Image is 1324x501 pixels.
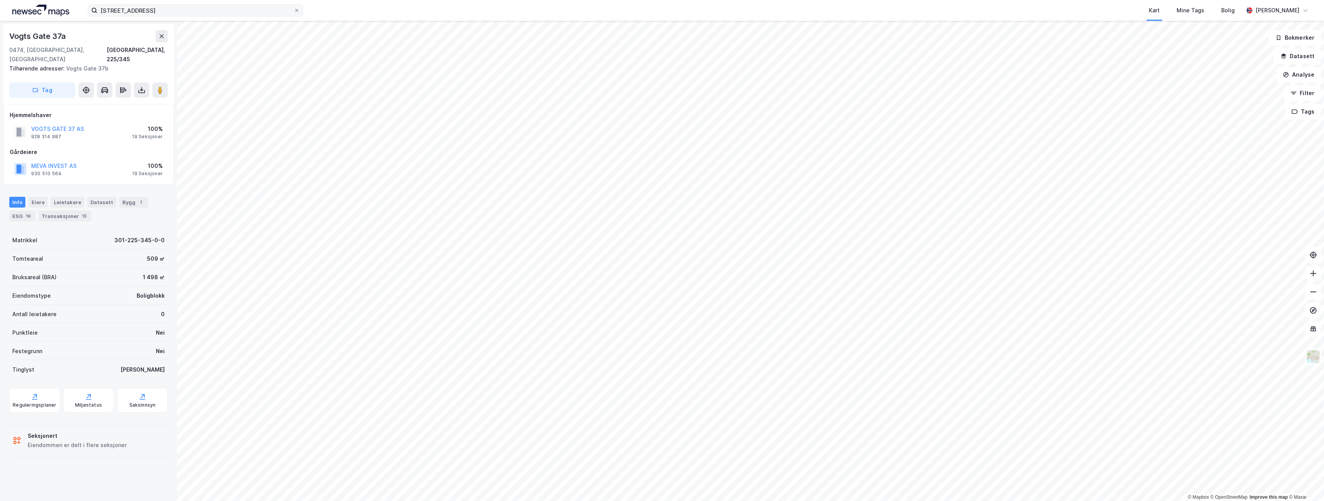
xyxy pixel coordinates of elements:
div: Bruksareal (BRA) [12,273,57,282]
div: Transaksjoner [38,211,91,221]
div: Eiendommen er delt i flere seksjoner [28,441,127,450]
iframe: Chat Widget [1286,464,1324,501]
div: 1 [137,198,145,206]
div: Festegrunn [12,347,42,356]
button: Analyse [1276,67,1321,82]
div: [PERSON_NAME] [1255,6,1299,15]
div: 13 [80,212,88,220]
div: Miljøstatus [75,402,102,408]
div: Kontrollprogram for chat [1286,464,1324,501]
div: Kart [1149,6,1160,15]
div: Mine Tags [1177,6,1204,15]
div: 930 510 564 [31,171,62,177]
div: [PERSON_NAME] [120,365,165,374]
div: Antall leietakere [12,310,57,319]
div: Info [9,197,25,208]
a: OpenStreetMap [1210,494,1248,500]
div: Gårdeiere [10,147,167,157]
div: 301-225-345-0-0 [114,236,165,245]
button: Tags [1285,104,1321,119]
div: [GEOGRAPHIC_DATA], 225/345 [107,45,168,64]
div: Leietakere [51,197,84,208]
div: Matrikkel [12,236,37,245]
span: Tilhørende adresser: [9,65,66,72]
div: Boligblokk [137,291,165,300]
div: Nei [156,347,165,356]
div: Bolig [1221,6,1235,15]
input: Søk på adresse, matrikkel, gårdeiere, leietakere eller personer [97,5,294,16]
div: Bygg [119,197,148,208]
div: Tomteareal [12,254,43,263]
div: Datasett [87,197,116,208]
img: Z [1306,349,1321,364]
div: Saksinnsyn [129,402,156,408]
div: 1 498 ㎡ [143,273,165,282]
div: Tinglyst [12,365,34,374]
div: 100% [132,161,163,171]
div: Seksjonert [28,431,127,441]
div: ESG [9,211,35,221]
div: Vogts Gate 37b [9,64,162,73]
div: 509 ㎡ [147,254,165,263]
div: 0 [161,310,165,319]
div: Nei [156,328,165,337]
a: Mapbox [1188,494,1209,500]
button: Tag [9,82,75,98]
a: Improve this map [1250,494,1288,500]
button: Filter [1284,85,1321,101]
div: 928 314 987 [31,134,61,140]
div: Vogts Gate 37a [9,30,67,42]
div: 19 Seksjoner [132,134,163,140]
div: 19 [24,212,32,220]
div: 0474, [GEOGRAPHIC_DATA], [GEOGRAPHIC_DATA] [9,45,107,64]
div: 100% [132,124,163,134]
button: Datasett [1274,49,1321,64]
div: Reguleringsplaner [13,402,56,408]
div: Eiere [28,197,48,208]
div: Eiendomstype [12,291,51,300]
div: Punktleie [12,328,38,337]
img: logo.a4113a55bc3d86da70a041830d287a7e.svg [12,5,69,16]
div: 19 Seksjoner [132,171,163,177]
div: Hjemmelshaver [10,111,167,120]
button: Bokmerker [1269,30,1321,45]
